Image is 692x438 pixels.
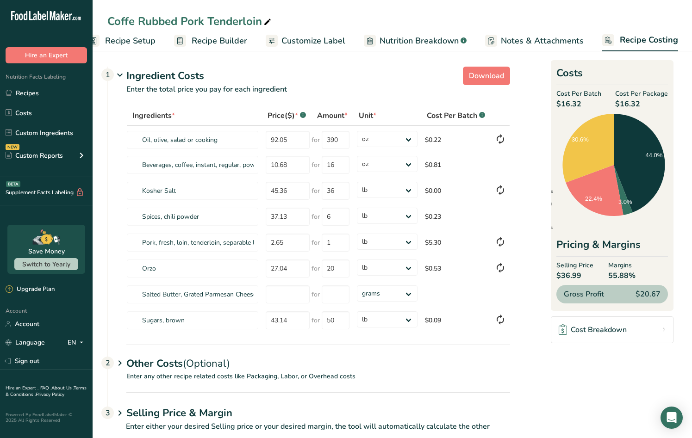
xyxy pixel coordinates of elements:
[51,385,74,391] a: About Us .
[107,13,273,30] div: Coffe Rubbed Pork Tenderloin
[108,371,510,392] p: Enter any other recipe related costs like Packaging, Labor, or Overhead costs
[485,31,584,51] a: Notes & Attachments
[312,238,320,247] span: for
[312,135,320,145] span: for
[312,160,320,170] span: for
[281,35,345,47] span: Customize Label
[359,110,376,121] span: Unit
[421,178,491,204] td: $0.00
[556,237,668,257] div: Pricing & Margins
[636,289,661,300] span: $20.67
[556,99,601,110] span: $16.32
[427,110,477,121] span: Cost Per Batch
[6,144,19,150] div: NEW
[608,270,636,281] span: 55.88%
[615,99,668,110] span: $16.32
[126,406,510,421] h1: Selling Price & Margin
[6,181,20,187] div: BETA
[421,152,491,178] td: $0.81
[364,31,467,51] a: Nutrition Breakdown
[174,31,247,51] a: Recipe Builder
[6,47,87,63] button: Hire an Expert
[68,337,87,348] div: EN
[556,260,593,270] span: Selling Price
[6,385,87,398] a: Terms & Conditions .
[6,334,45,351] a: Language
[36,391,64,398] a: Privacy Policy
[615,89,668,99] span: Cost Per Package
[101,68,114,81] div: 1
[6,385,38,391] a: Hire an Expert .
[421,229,491,255] td: $5.30
[6,285,55,294] div: Upgrade Plan
[501,35,584,47] span: Notes & Attachments
[559,324,627,335] div: Cost Breakdown
[551,316,673,343] a: Cost Breakdown
[105,35,156,47] span: Recipe Setup
[126,345,510,371] div: Other Costs
[312,315,320,325] span: for
[108,84,510,106] p: Enter the total price you pay for each ingredient
[312,290,320,299] span: for
[132,110,175,121] span: Ingredients
[556,66,668,85] h2: Costs
[525,189,553,194] span: Ingredients
[6,412,87,423] div: Powered By FoodLabelMaker © 2025 All Rights Reserved
[421,126,491,152] td: $0.22
[312,186,320,196] span: for
[22,260,70,269] span: Switch to Yearly
[469,70,504,81] span: Download
[661,407,683,429] div: Open Intercom Messenger
[126,68,510,84] div: Ingredient Costs
[268,110,306,121] div: Price($)
[183,357,230,370] span: (Optional)
[421,307,491,333] td: $0.09
[620,34,678,46] span: Recipe Costing
[192,35,247,47] span: Recipe Builder
[312,212,320,222] span: for
[421,204,491,229] td: $0.23
[101,407,114,419] div: 3
[602,30,678,52] a: Recipe Costing
[101,357,114,369] div: 2
[317,110,348,121] span: Amount
[556,270,593,281] span: $36.99
[14,258,78,270] button: Switch to Yearly
[556,89,601,99] span: Cost Per Batch
[40,385,51,391] a: FAQ .
[608,260,636,270] span: Margins
[87,31,156,51] a: Recipe Setup
[6,151,63,160] div: Custom Reports
[564,289,604,300] span: Gross Profit
[28,247,65,256] div: Save Money
[266,31,345,51] a: Customize Label
[380,35,459,47] span: Nutrition Breakdown
[421,255,491,281] td: $0.53
[312,264,320,273] span: for
[463,67,510,85] button: Download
